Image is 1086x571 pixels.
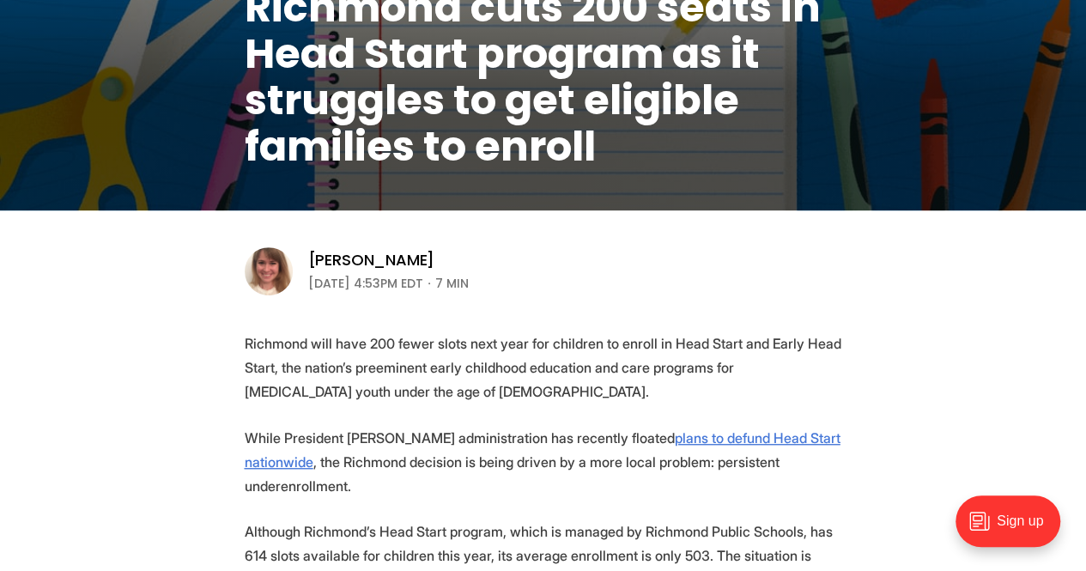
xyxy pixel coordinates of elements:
a: plans to defund Head Start nationwide [245,429,840,471]
time: [DATE] 4:53PM EDT [308,273,423,294]
img: Sarah Vogelsong [245,247,293,295]
iframe: portal-trigger [941,487,1086,571]
span: 7 min [435,273,469,294]
p: While President [PERSON_NAME] administration has recently floated , the Richmond decision is bein... [245,426,842,498]
p: Richmond will have 200 fewer slots next year for children to enroll in Head Start and Early Head ... [245,331,842,404]
a: [PERSON_NAME] [308,250,435,270]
